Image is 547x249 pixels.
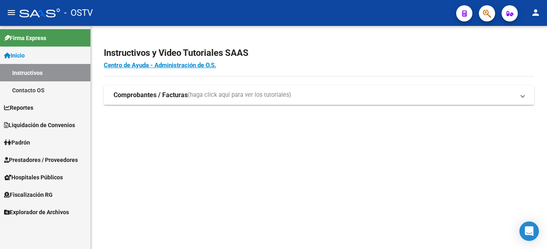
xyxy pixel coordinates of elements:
[104,45,534,61] h2: Instructivos y Video Tutoriales SAAS
[4,190,53,199] span: Fiscalización RG
[104,62,216,69] a: Centro de Ayuda - Administración de O.S.
[188,91,291,100] span: (haga click aquí para ver los tutoriales)
[4,103,33,112] span: Reportes
[64,4,93,22] span: - OSTV
[6,8,16,17] mat-icon: menu
[4,51,25,60] span: Inicio
[4,173,63,182] span: Hospitales Públicos
[4,138,30,147] span: Padrón
[114,91,188,100] strong: Comprobantes / Facturas
[4,155,78,164] span: Prestadores / Proveedores
[531,8,541,17] mat-icon: person
[4,34,46,43] span: Firma Express
[104,85,534,105] mat-expansion-panel-header: Comprobantes / Facturas(haga click aquí para ver los tutoriales)
[4,208,69,217] span: Explorador de Archivos
[4,121,75,130] span: Liquidación de Convenios
[519,221,539,241] div: Open Intercom Messenger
